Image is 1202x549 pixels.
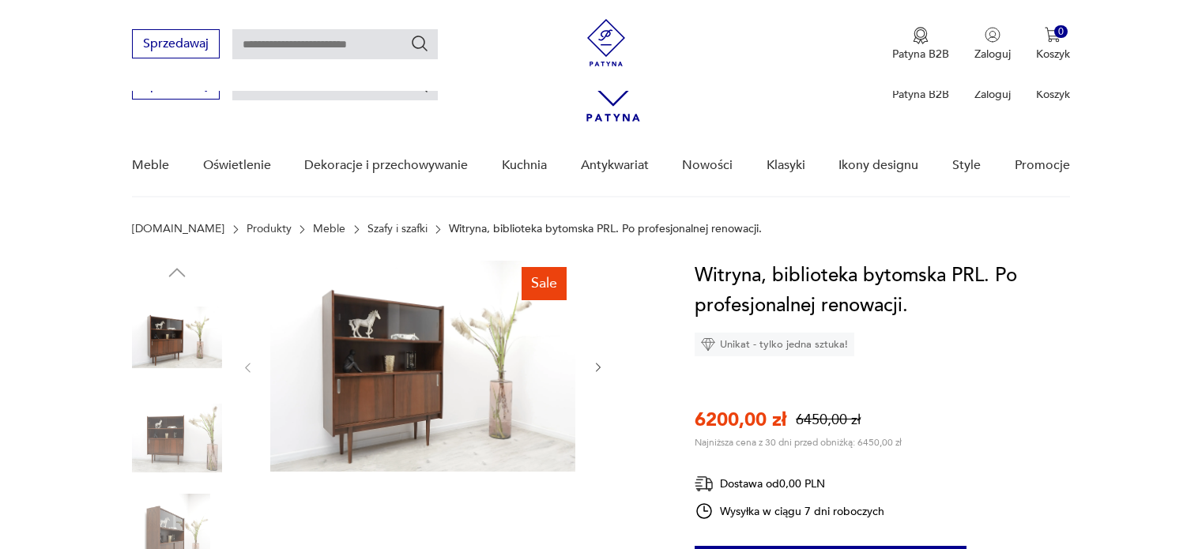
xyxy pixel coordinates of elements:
[132,81,220,92] a: Sprzedawaj
[892,47,949,62] p: Patyna B2B
[449,223,762,235] p: Witryna, biblioteka bytomska PRL. Po profesjonalnej renowacji.
[695,474,714,494] img: Ikona dostawy
[892,87,949,102] p: Patyna B2B
[132,39,220,51] a: Sprzedawaj
[502,135,547,196] a: Kuchnia
[132,292,222,382] img: Zdjęcie produktu Witryna, biblioteka bytomska PRL. Po profesjonalnej renowacji.
[682,135,733,196] a: Nowości
[582,19,630,66] img: Patyna - sklep z meblami i dekoracjami vintage
[367,223,428,235] a: Szafy i szafki
[203,135,271,196] a: Oświetlenie
[247,223,292,235] a: Produkty
[695,474,884,494] div: Dostawa od 0,00 PLN
[974,47,1011,62] p: Zaloguj
[695,407,786,433] p: 6200,00 zł
[838,135,918,196] a: Ikony designu
[313,223,345,235] a: Meble
[132,223,224,235] a: [DOMAIN_NAME]
[796,410,861,430] p: 6450,00 zł
[270,261,575,472] img: Zdjęcie produktu Witryna, biblioteka bytomska PRL. Po profesjonalnej renowacji.
[132,393,222,483] img: Zdjęcie produktu Witryna, biblioteka bytomska PRL. Po profesjonalnej renowacji.
[695,261,1070,321] h1: Witryna, biblioteka bytomska PRL. Po profesjonalnej renowacji.
[767,135,805,196] a: Klasyki
[913,27,929,44] img: Ikona medalu
[1036,27,1070,62] button: 0Koszyk
[132,135,169,196] a: Meble
[892,27,949,62] a: Ikona medaluPatyna B2B
[1054,25,1068,39] div: 0
[952,135,981,196] a: Style
[410,34,429,53] button: Szukaj
[522,267,567,300] div: Sale
[974,87,1011,102] p: Zaloguj
[132,29,220,58] button: Sprzedawaj
[892,27,949,62] button: Patyna B2B
[701,337,715,352] img: Ikona diamentu
[304,135,468,196] a: Dekoracje i przechowywanie
[695,502,884,521] div: Wysyłka w ciągu 7 dni roboczych
[1036,47,1070,62] p: Koszyk
[1036,87,1070,102] p: Koszyk
[985,27,1000,43] img: Ikonka użytkownika
[695,333,854,356] div: Unikat - tylko jedna sztuka!
[974,27,1011,62] button: Zaloguj
[1015,135,1070,196] a: Promocje
[695,436,902,449] p: Najniższa cena z 30 dni przed obniżką: 6450,00 zł
[581,135,649,196] a: Antykwariat
[1045,27,1061,43] img: Ikona koszyka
